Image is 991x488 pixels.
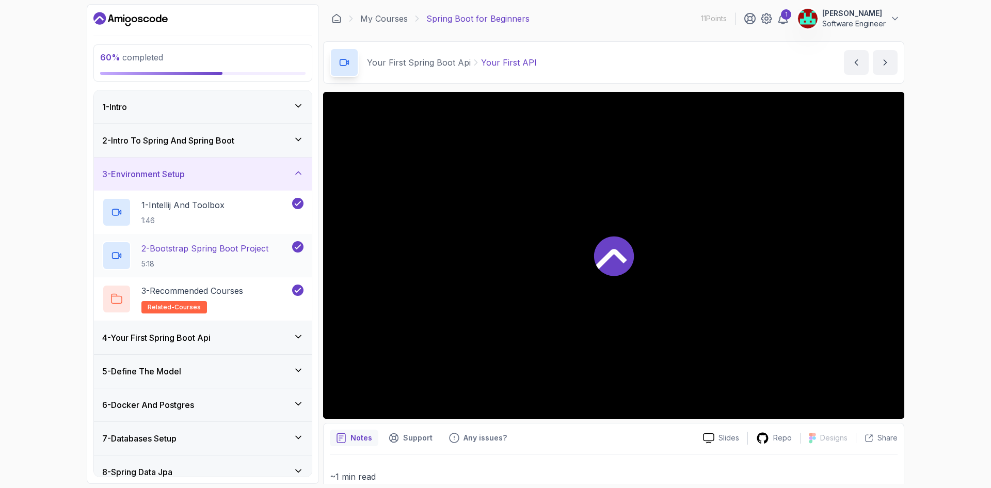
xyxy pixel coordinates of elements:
p: 1:46 [141,215,225,226]
p: Share [877,433,898,443]
p: 11 Points [701,13,727,24]
p: Notes [350,433,372,443]
h3: 7 - Databases Setup [102,432,177,445]
button: notes button [330,430,378,446]
button: 1-Intellij And Toolbox1:46 [102,198,303,227]
button: 2-Bootstrap Spring Boot Project5:18 [102,241,303,270]
img: user profile image [798,9,818,28]
a: Repo [748,432,800,445]
button: 1-Intro [94,90,312,123]
a: 1 [777,12,789,25]
h3: 6 - Docker And Postgres [102,399,194,411]
button: Feedback button [443,430,513,446]
p: Your First API [481,56,537,69]
a: My Courses [360,12,408,25]
p: 1 - Intellij And Toolbox [141,199,225,211]
div: 1 [781,9,791,20]
p: Designs [820,433,848,443]
p: 5:18 [141,259,268,269]
span: 60 % [100,52,120,62]
p: Software Engineer [822,19,886,29]
button: 2-Intro To Spring And Spring Boot [94,124,312,157]
button: 4-Your First Spring Boot Api [94,321,312,354]
button: 3-Environment Setup [94,158,312,191]
button: Support button [382,430,439,446]
p: Any issues? [463,433,507,443]
span: completed [100,52,163,62]
p: Your First Spring Boot Api [367,56,471,69]
a: Dashboard [331,13,342,24]
button: 6-Docker And Postgres [94,388,312,421]
p: Slides [718,433,739,443]
h3: 4 - Your First Spring Boot Api [102,332,211,344]
h3: 3 - Environment Setup [102,168,185,180]
h3: 1 - Intro [102,101,127,113]
button: previous content [844,50,869,75]
button: next content [873,50,898,75]
h3: 8 - Spring Data Jpa [102,466,172,478]
button: 7-Databases Setup [94,422,312,455]
a: Slides [695,433,747,444]
button: 5-Define The Model [94,355,312,388]
button: Share [856,433,898,443]
p: Spring Boot for Beginners [426,12,530,25]
p: Repo [773,433,792,443]
p: Support [403,433,433,443]
h3: 2 - Intro To Spring And Spring Boot [102,134,234,147]
p: 2 - Bootstrap Spring Boot Project [141,242,268,255]
button: user profile image[PERSON_NAME]Software Engineer [797,8,900,29]
p: ~1 min read [330,469,898,484]
p: [PERSON_NAME] [822,8,886,19]
a: Dashboard [93,11,168,27]
p: 3 - Recommended Courses [141,285,243,297]
button: 3-Recommended Coursesrelated-courses [102,285,303,313]
h3: 5 - Define The Model [102,365,181,377]
span: related-courses [148,303,201,311]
